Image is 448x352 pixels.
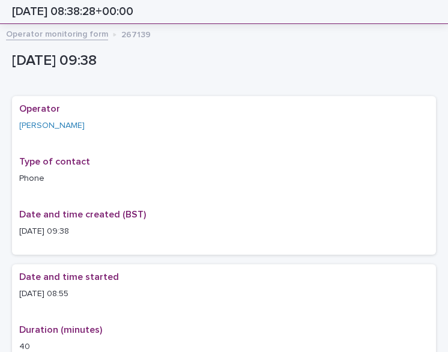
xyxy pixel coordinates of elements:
span: Type of contact [19,157,90,166]
span: Date and time started [19,272,119,282]
p: [DATE] 09:38 [19,225,429,238]
p: 267139 [121,27,151,40]
p: Phone [19,172,429,185]
span: Date and time created (BST) [19,210,146,219]
p: [DATE] 08:55 [19,288,429,300]
a: Operator monitoring form [6,26,108,40]
span: Duration (minutes) [19,325,102,335]
span: Operator [19,104,60,114]
a: [PERSON_NAME] [19,120,85,132]
p: [DATE] 09:38 [12,52,431,70]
